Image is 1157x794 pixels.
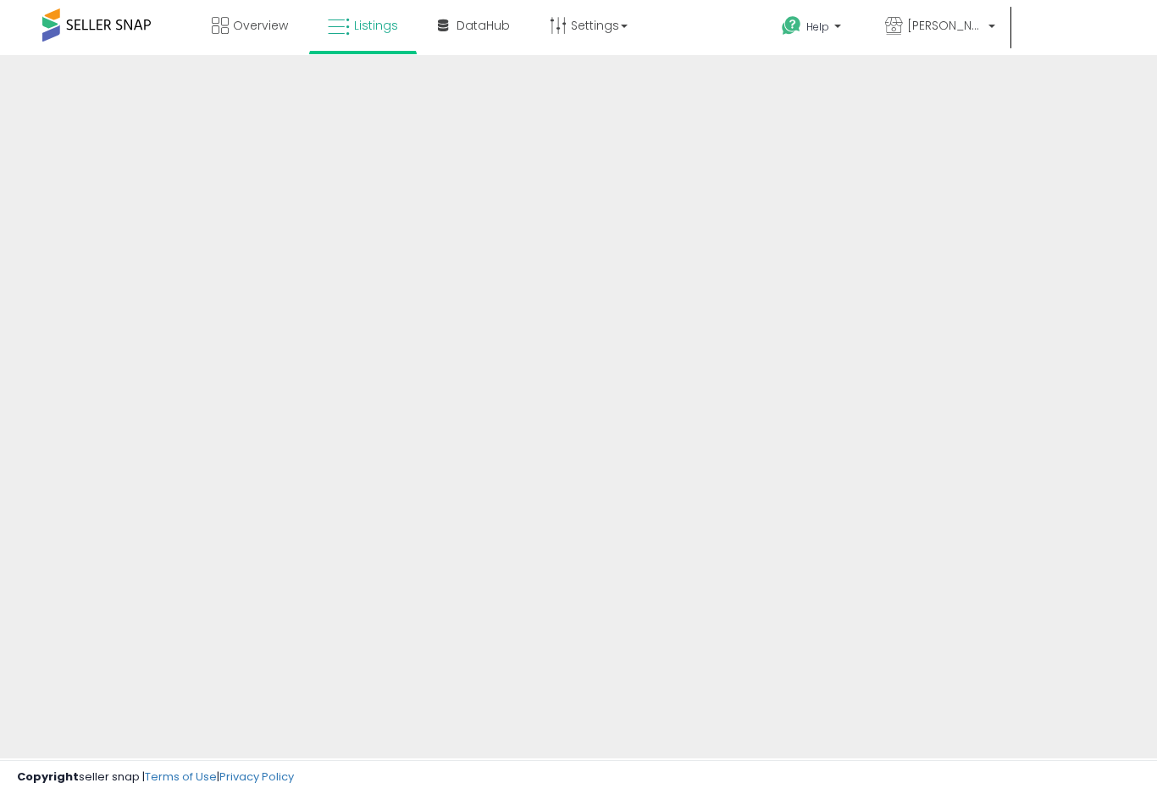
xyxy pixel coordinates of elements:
[781,15,802,36] i: Get Help
[354,17,398,34] span: Listings
[233,17,288,34] span: Overview
[457,17,510,34] span: DataHub
[806,19,829,34] span: Help
[907,17,983,34] span: [PERSON_NAME] & Co
[768,3,858,55] a: Help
